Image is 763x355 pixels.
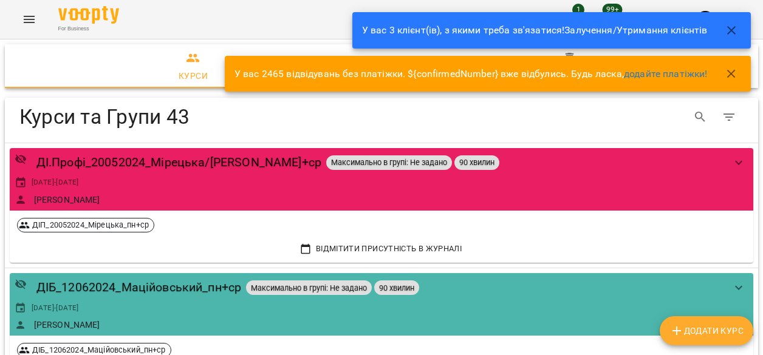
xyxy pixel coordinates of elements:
span: [DATE] - [DATE] [32,177,79,189]
span: ДІП_20052024_Мірецька_пн+ср [27,220,154,231]
span: Відмітити присутність в Журналі [18,242,745,255]
a: [PERSON_NAME] [34,194,100,206]
a: ДІ.Профі_20052024_Мірецька/[PERSON_NAME]+ср [36,153,321,172]
svg: Приватний урок [15,153,27,165]
button: Відмітити присутність в Журналі [15,240,748,258]
div: Курси [179,69,208,83]
span: Додати Курс [669,323,744,338]
span: [DATE] - [DATE] [32,302,79,314]
button: Search [686,103,715,132]
button: show more [724,273,753,302]
div: ДІП_20052024_Мірецька_пн+ср [17,218,154,232]
span: Максимально в групі: Не задано [246,283,372,293]
a: ДІБ_12062024_Маційовський_пн+ср [36,278,242,297]
svg: Приватний урок [15,278,27,290]
img: Voopty Logo [58,6,119,24]
p: У вас 3 клієнт(ів), з якими треба зв'язатися! [362,23,708,38]
button: Menu [15,5,44,34]
h4: Курси та Групи 43 [19,104,438,129]
div: Table Toolbar [5,98,758,137]
span: 99+ [603,4,623,16]
p: У вас 2465 відвідувань без платіжки. ${confirmedNumber} вже відбулись. Будь ласка, [234,67,708,81]
span: 90 хвилин [374,283,419,293]
a: додайте платіжки! [624,68,708,79]
span: 90 хвилин [454,157,499,167]
a: [PERSON_NAME] [34,319,100,331]
button: show more [724,148,753,177]
a: Залучення/Утримання клієнтів [564,24,707,36]
span: 1 [572,4,584,16]
span: Максимально в групі: Не задано [326,157,452,167]
span: For Business [58,25,119,33]
button: Додати Курс [660,316,753,345]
